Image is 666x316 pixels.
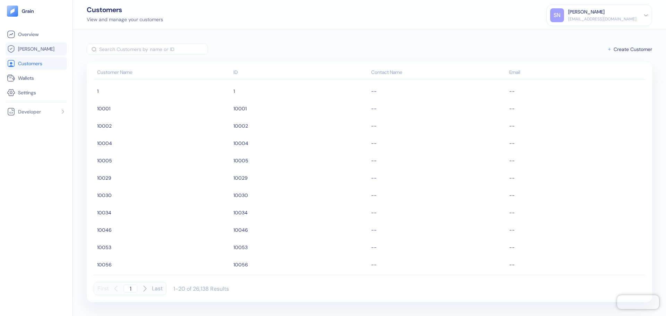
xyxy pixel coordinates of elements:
[507,100,646,117] td: --
[507,152,646,169] td: --
[369,100,507,117] td: --
[507,256,646,273] td: --
[232,135,370,152] td: 10004
[507,187,646,204] td: --
[369,187,507,204] td: --
[22,9,34,14] img: logo
[369,221,507,239] td: --
[7,6,18,17] img: logo-tablet-V2.svg
[97,241,230,253] div: 10053
[369,239,507,256] td: --
[18,108,41,115] span: Developer
[99,44,208,55] input: Search Customers by name or ID
[507,221,646,239] td: --
[173,285,229,292] div: 1-20 of 26,138 Results
[232,100,370,117] td: 10001
[18,75,34,82] span: Wallets
[568,16,637,22] div: [EMAIL_ADDRESS][DOMAIN_NAME]
[507,83,646,100] td: --
[232,256,370,273] td: 10056
[7,88,66,97] a: Settings
[87,6,163,13] div: Customers
[7,45,66,53] a: [PERSON_NAME]
[232,66,370,80] th: ID
[97,172,230,184] div: 10029
[617,295,659,309] iframe: Chatra live chat
[507,66,646,80] th: Email
[97,207,230,219] div: 10034
[550,8,564,22] div: SN
[507,169,646,187] td: --
[7,59,66,68] a: Customers
[232,204,370,221] td: 10034
[369,169,507,187] td: --
[232,152,370,169] td: 10005
[97,85,230,97] div: 1
[507,239,646,256] td: --
[568,8,605,16] div: [PERSON_NAME]
[369,152,507,169] td: --
[607,44,652,55] button: Create Customer
[97,120,230,132] div: 10002
[97,224,230,236] div: 10046
[87,16,163,23] div: View and manage your customers
[232,83,370,100] td: 1
[369,204,507,221] td: --
[232,221,370,239] td: 10046
[369,256,507,273] td: --
[18,31,39,38] span: Overview
[507,204,646,221] td: --
[94,66,232,80] th: Customer Name
[152,282,163,295] button: Last
[369,117,507,135] td: --
[232,187,370,204] td: 10030
[507,135,646,152] td: --
[369,135,507,152] td: --
[369,83,507,100] td: --
[18,45,54,52] span: [PERSON_NAME]
[97,155,230,166] div: 10005
[18,60,42,67] span: Customers
[97,189,230,201] div: 10030
[232,169,370,187] td: 10029
[97,282,109,295] button: First
[232,239,370,256] td: 10053
[232,117,370,135] td: 10002
[614,47,652,52] span: Create Customer
[507,117,646,135] td: --
[97,137,230,149] div: 10004
[369,66,507,80] th: Contact Name
[7,74,66,82] a: Wallets
[97,259,230,271] div: 10056
[18,89,36,96] span: Settings
[97,103,230,114] div: 10001
[7,30,66,39] a: Overview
